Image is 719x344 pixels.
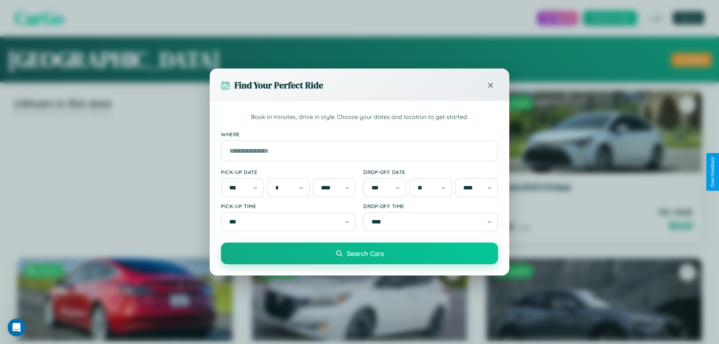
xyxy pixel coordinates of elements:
label: Drop-off Time [363,203,498,209]
p: Book in minutes, drive in style. Choose your dates and location to get started. [221,112,498,122]
span: Search Cars [347,249,384,258]
label: Pick-up Date [221,169,356,175]
label: Drop-off Date [363,169,498,175]
label: Pick-up Time [221,203,356,209]
label: Where [221,131,498,137]
button: Search Cars [221,243,498,264]
h3: Find Your Perfect Ride [234,79,323,91]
